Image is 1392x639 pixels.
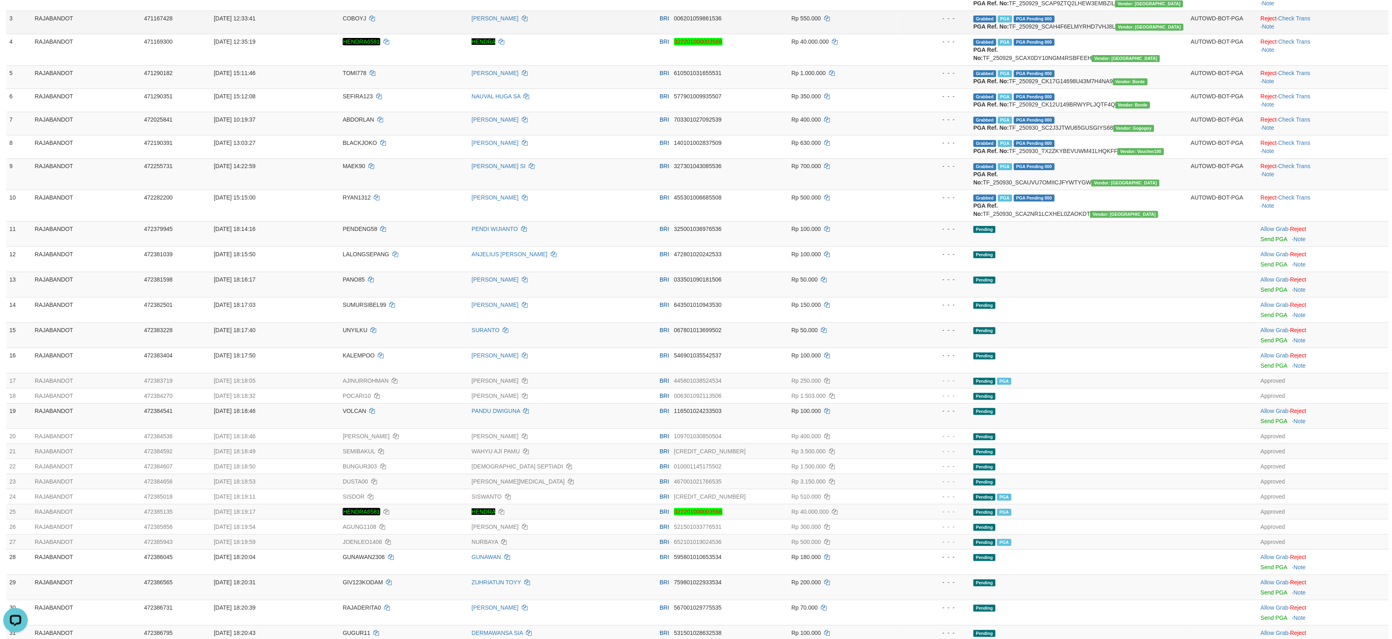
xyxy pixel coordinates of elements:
[791,163,821,169] span: Rp 700.000
[6,190,31,221] td: 10
[144,276,173,283] span: 472381598
[1294,362,1306,369] a: Note
[1188,34,1257,65] td: AUTOWD-BOT-PGA
[1261,630,1288,636] a: Allow Grab
[1257,112,1389,135] td: · ·
[791,251,821,257] span: Rp 100.000
[343,194,371,201] span: RYAN1312
[1188,135,1257,158] td: AUTOWD-BOT-PGA
[1262,124,1275,131] a: Note
[1290,408,1306,414] a: Reject
[1261,604,1288,611] a: Allow Grab
[144,163,173,169] span: 472255731
[472,38,495,45] a: HENDRA
[973,93,996,100] span: Grabbed
[31,297,141,322] td: RAJABANDOT
[901,38,967,46] div: - - -
[1261,327,1288,333] a: Allow Grab
[1294,261,1306,268] a: Note
[998,163,1012,170] span: Marked by adkakmal
[1261,302,1288,308] a: Allow Grab
[1261,286,1287,293] a: Send PGA
[1290,327,1306,333] a: Reject
[31,348,141,373] td: RAJABANDOT
[144,194,173,201] span: 472282200
[1188,190,1257,221] td: AUTOWD-BOT-PGA
[1262,202,1275,209] a: Note
[1014,195,1055,202] span: PGA Pending
[6,348,31,373] td: 16
[1262,101,1275,108] a: Note
[472,163,525,169] a: [PERSON_NAME] SI
[901,326,967,334] div: - - -
[472,579,521,586] a: ZUHRIATUN TOYY
[1188,112,1257,135] td: AUTOWD-BOT-PGA
[674,140,722,146] span: Copy 140101002837509 to clipboard
[472,226,518,232] a: PENDI WIJIANTO
[343,163,365,169] span: MAEK90
[6,65,31,89] td: 5
[472,393,519,399] a: [PERSON_NAME]
[1290,302,1306,308] a: Reject
[973,163,996,170] span: Grabbed
[970,89,1188,112] td: TF_250929_CK12U149BRWYPLJQTF4Q
[1290,579,1306,586] a: Reject
[791,116,821,123] span: Rp 400.000
[1257,246,1389,272] td: ·
[1257,348,1389,373] td: ·
[1261,163,1277,169] a: Reject
[998,93,1012,100] span: Marked by adkakmal
[472,93,521,100] a: NAUVAL HUGA SA
[1262,148,1275,154] a: Note
[1014,39,1055,46] span: PGA Pending
[1261,93,1277,100] a: Reject
[343,276,365,283] span: PANO85
[1261,579,1288,586] a: Allow Grab
[791,140,821,146] span: Rp 630.000
[472,433,519,439] a: [PERSON_NAME]
[1279,163,1311,169] a: Check Trans
[343,226,377,232] span: PENDENG58
[1262,23,1275,30] a: Note
[1261,418,1287,424] a: Send PGA
[472,539,498,545] a: NURBAYA
[1261,554,1288,560] a: Allow Grab
[214,163,255,169] span: [DATE] 14:22:59
[973,101,1009,108] b: PGA Ref. No:
[973,78,1009,84] b: PGA Ref. No:
[970,190,1188,221] td: TF_250930_SCA2NR1LCXHEL0ZAOKDT
[31,221,141,246] td: RAJABANDOT
[214,93,255,100] span: [DATE] 15:12:08
[343,302,386,308] span: SUMURSIBEL99
[1257,135,1389,158] td: · ·
[901,250,967,258] div: - - -
[998,70,1012,77] span: Marked by adkaldo
[973,117,996,124] span: Grabbed
[1014,117,1055,124] span: PGA Pending
[1294,337,1306,344] a: Note
[901,115,967,124] div: - - -
[6,34,31,65] td: 4
[472,140,519,146] a: [PERSON_NAME]
[791,38,829,45] span: Rp 40.000.000
[660,226,669,232] span: BRI
[1261,116,1277,123] a: Reject
[472,327,499,333] a: SURANTO
[343,327,368,333] span: UNYILKU
[1294,418,1306,424] a: Note
[343,93,373,100] span: SEFIRA123
[1290,251,1306,257] a: Reject
[144,302,173,308] span: 472382501
[1261,276,1290,283] span: ·
[1014,93,1055,100] span: PGA Pending
[1261,70,1277,76] a: Reject
[1014,16,1055,22] span: PGA Pending
[1261,261,1287,268] a: Send PGA
[973,202,998,217] b: PGA Ref. No:
[31,11,141,34] td: RAJABANDOT
[970,34,1188,65] td: TF_250929_SCAX0DY10NGM4RSBFEEH
[998,117,1012,124] span: Marked by adkakmal
[660,140,669,146] span: BRI
[1290,226,1306,232] a: Reject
